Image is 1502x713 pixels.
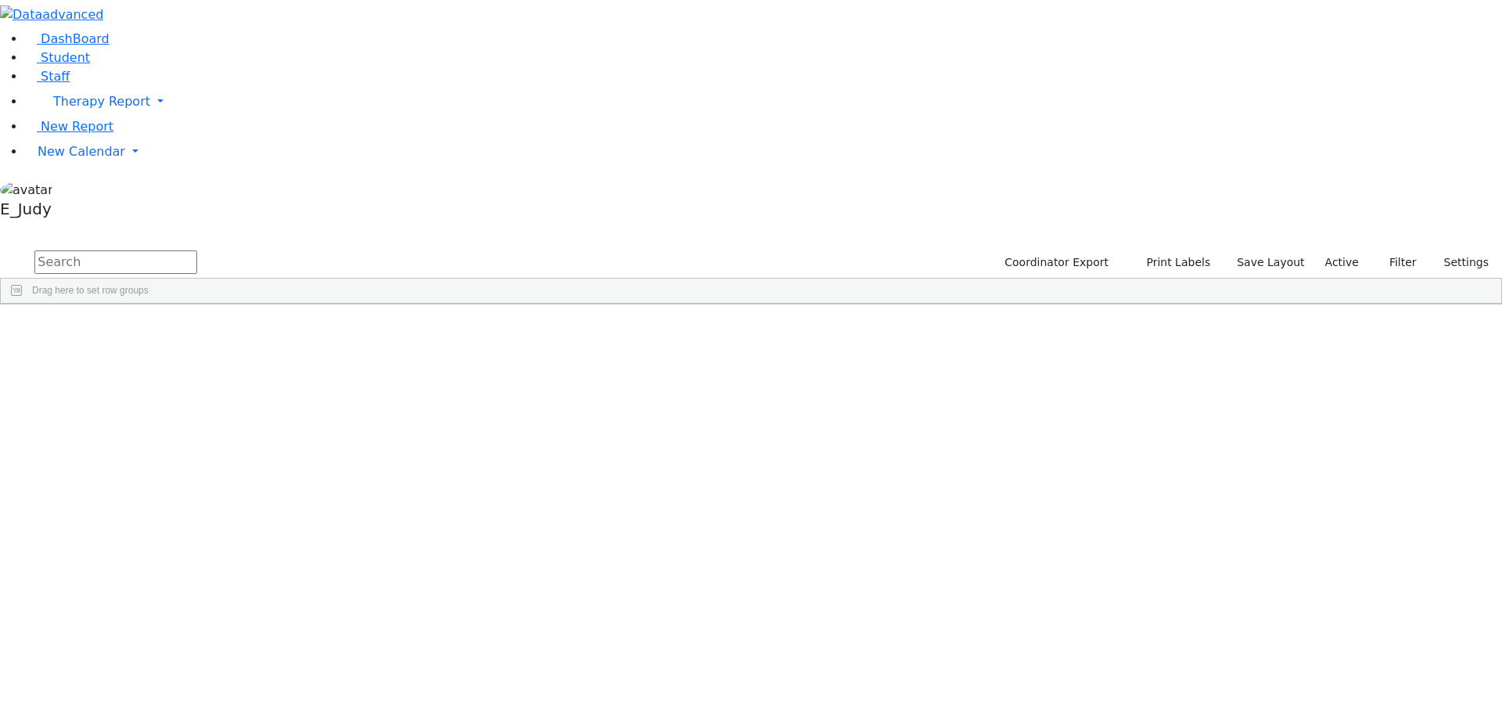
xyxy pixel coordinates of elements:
a: New Calendar [25,136,1502,167]
input: Search [34,250,197,274]
a: Student [25,50,90,65]
span: DashBoard [41,31,110,46]
a: New Report [25,119,113,134]
a: DashBoard [25,31,110,46]
button: Settings [1424,250,1496,275]
span: New Calendar [38,144,125,159]
span: Drag here to set row groups [32,285,149,296]
a: Staff [25,69,70,84]
button: Print Labels [1128,250,1217,275]
button: Save Layout [1230,250,1311,275]
span: Staff [41,69,70,84]
label: Active [1318,250,1366,275]
span: New Report [41,119,113,134]
button: Coordinator Export [994,250,1116,275]
span: Student [41,50,90,65]
a: Therapy Report [25,86,1502,117]
button: Filter [1369,250,1424,275]
span: Therapy Report [53,94,150,109]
